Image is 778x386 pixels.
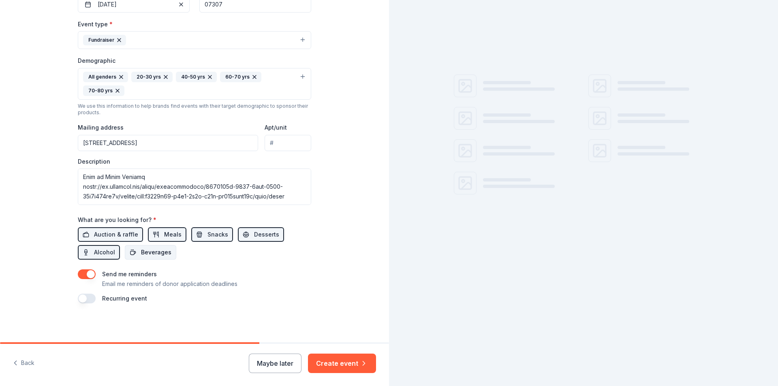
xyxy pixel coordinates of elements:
[83,85,124,96] div: 70-80 yrs
[254,230,279,239] span: Desserts
[83,72,128,82] div: All genders
[141,247,171,257] span: Beverages
[176,72,217,82] div: 40-50 yrs
[78,20,113,28] label: Event type
[78,135,258,151] input: Enter a US address
[125,245,176,260] button: Beverages
[265,135,311,151] input: #
[78,227,143,242] button: Auction & raffle
[78,124,124,132] label: Mailing address
[78,103,311,116] div: We use this information to help brands find events with their target demographic to sponsor their...
[94,247,115,257] span: Alcohol
[94,230,138,239] span: Auction & raffle
[78,68,311,100] button: All genders20-30 yrs40-50 yrs60-70 yrs70-80 yrs
[164,230,182,239] span: Meals
[102,271,157,277] label: Send me reminders
[78,31,311,49] button: Fundraiser
[148,227,186,242] button: Meals
[83,35,126,45] div: Fundraiser
[78,216,156,224] label: What are you looking for?
[78,245,120,260] button: Alcohol
[102,295,147,302] label: Recurring event
[238,227,284,242] button: Desserts
[78,168,311,205] textarea: Lore ip do sit Ametcons AD el se doeiusmodte incidi utlab et doloremagn, aliquaen, adm veniamqui ...
[249,354,301,373] button: Maybe later
[78,57,115,65] label: Demographic
[308,354,376,373] button: Create event
[13,355,34,372] button: Back
[191,227,233,242] button: Snacks
[131,72,173,82] div: 20-30 yrs
[265,124,287,132] label: Apt/unit
[207,230,228,239] span: Snacks
[78,158,110,166] label: Description
[102,279,237,289] p: Email me reminders of donor application deadlines
[220,72,261,82] div: 60-70 yrs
